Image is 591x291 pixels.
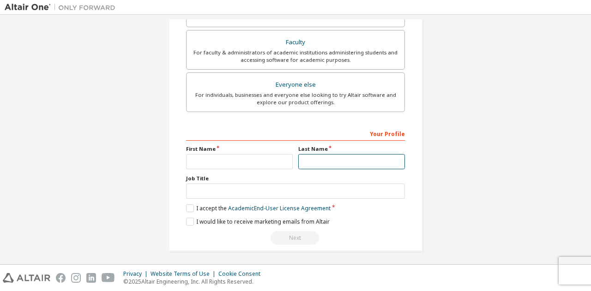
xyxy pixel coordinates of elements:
[71,273,81,283] img: instagram.svg
[186,204,331,212] label: I accept the
[218,270,266,278] div: Cookie Consent
[3,273,50,283] img: altair_logo.svg
[192,49,399,64] div: For faculty & administrators of academic institutions administering students and accessing softwa...
[192,91,399,106] div: For individuals, businesses and everyone else looking to try Altair software and explore our prod...
[123,278,266,285] p: © 2025 Altair Engineering, Inc. All Rights Reserved.
[186,231,405,245] div: Read and acccept EULA to continue
[186,145,293,153] label: First Name
[186,175,405,182] label: Job Title
[186,218,330,226] label: I would like to receive marketing emails from Altair
[123,270,151,278] div: Privacy
[228,204,331,212] a: Academic End-User License Agreement
[192,36,399,49] div: Faculty
[186,126,405,141] div: Your Profile
[151,270,218,278] div: Website Terms of Use
[102,273,115,283] img: youtube.svg
[56,273,66,283] img: facebook.svg
[5,3,120,12] img: Altair One
[298,145,405,153] label: Last Name
[86,273,96,283] img: linkedin.svg
[192,78,399,91] div: Everyone else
